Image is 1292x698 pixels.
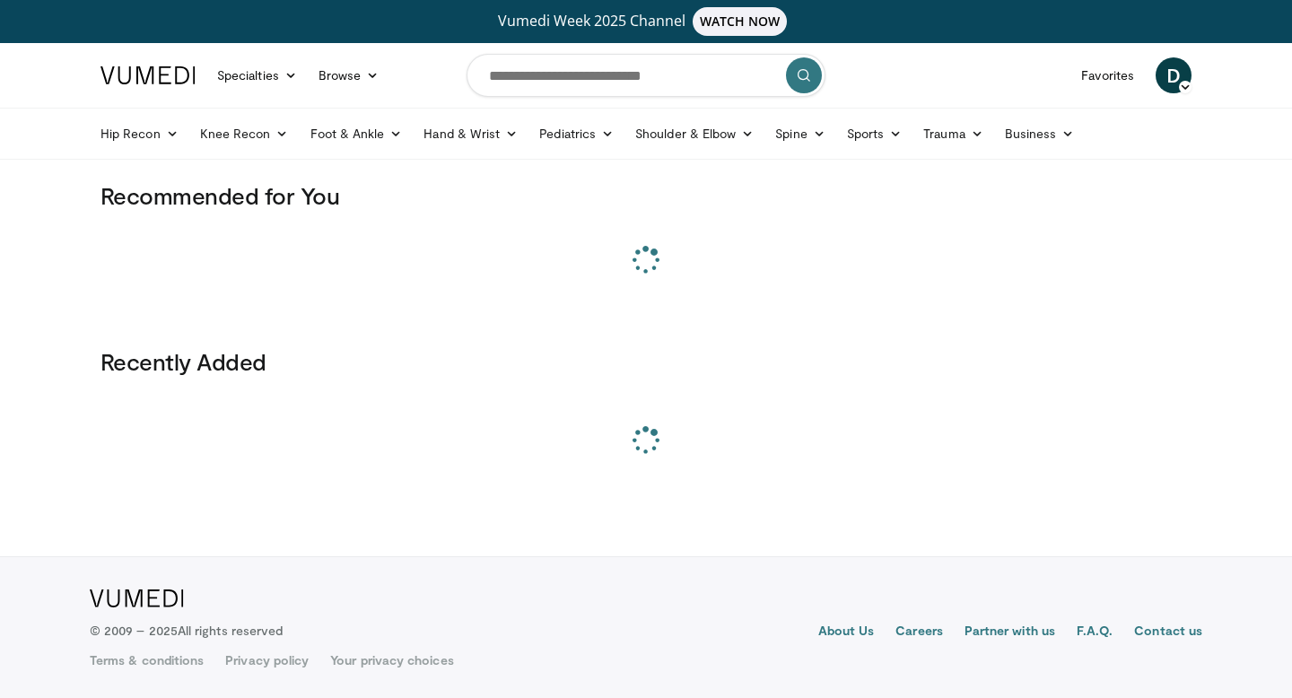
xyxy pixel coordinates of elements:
[189,116,300,152] a: Knee Recon
[90,651,204,669] a: Terms & conditions
[100,347,1192,376] h3: Recently Added
[300,116,414,152] a: Foot & Ankle
[413,116,528,152] a: Hand & Wrist
[1156,57,1192,93] a: D
[1077,622,1113,643] a: F.A.Q.
[100,66,196,84] img: VuMedi Logo
[225,651,309,669] a: Privacy policy
[764,116,835,152] a: Spine
[90,116,189,152] a: Hip Recon
[912,116,994,152] a: Trauma
[836,116,913,152] a: Sports
[1134,622,1202,643] a: Contact us
[100,181,1192,210] h3: Recommended for You
[528,116,624,152] a: Pediatrics
[467,54,825,97] input: Search topics, interventions
[103,7,1189,36] a: Vumedi Week 2025 ChannelWATCH NOW
[965,622,1055,643] a: Partner with us
[1070,57,1145,93] a: Favorites
[895,622,943,643] a: Careers
[818,622,875,643] a: About Us
[994,116,1086,152] a: Business
[624,116,764,152] a: Shoulder & Elbow
[693,7,788,36] span: WATCH NOW
[308,57,390,93] a: Browse
[90,622,283,640] p: © 2009 – 2025
[178,623,283,638] span: All rights reserved
[330,651,453,669] a: Your privacy choices
[206,57,308,93] a: Specialties
[90,589,184,607] img: VuMedi Logo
